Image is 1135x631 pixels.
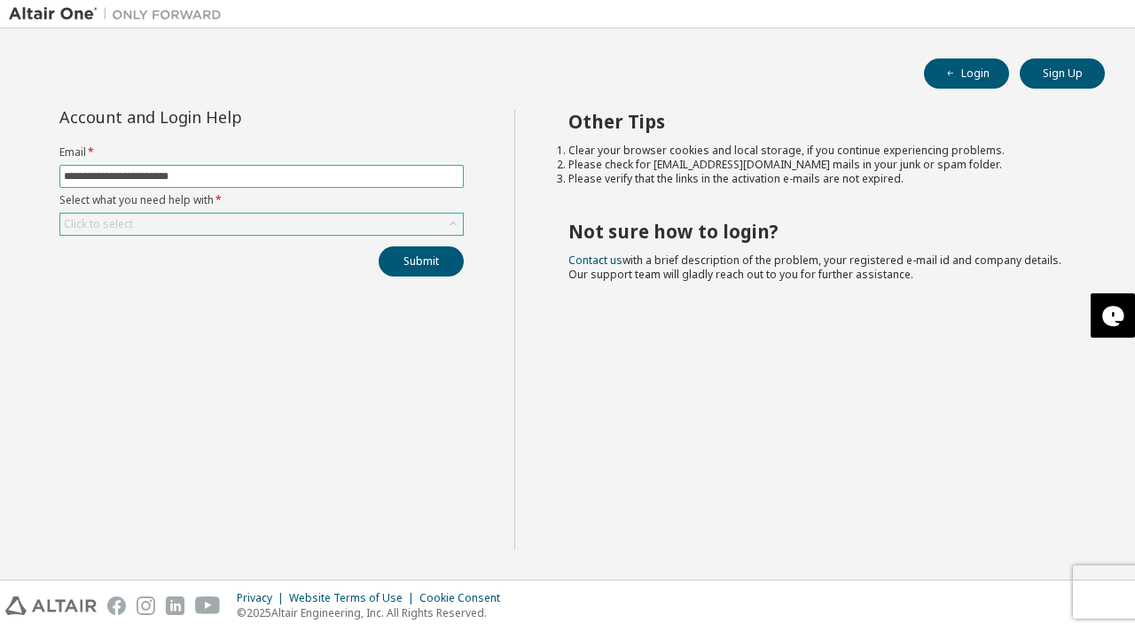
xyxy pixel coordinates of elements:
span: with a brief description of the problem, your registered e-mail id and company details. Our suppo... [568,253,1061,282]
h2: Other Tips [568,110,1074,133]
button: Submit [379,246,464,277]
img: linkedin.svg [166,596,184,615]
div: Website Terms of Use [289,591,419,605]
img: youtube.svg [195,596,221,615]
label: Select what you need help with [59,193,464,207]
div: Click to select [60,214,463,235]
button: Sign Up [1020,58,1105,89]
img: Altair One [9,5,231,23]
li: Clear your browser cookies and local storage, if you continue experiencing problems. [568,144,1074,158]
li: Please verify that the links in the activation e-mails are not expired. [568,172,1074,186]
img: altair_logo.svg [5,596,97,615]
div: Account and Login Help [59,110,383,124]
a: Contact us [568,253,622,268]
label: Email [59,145,464,160]
button: Login [924,58,1009,89]
div: Privacy [237,591,289,605]
h2: Not sure how to login? [568,220,1074,243]
img: facebook.svg [107,596,126,615]
img: instagram.svg [137,596,155,615]
div: Click to select [64,217,133,231]
li: Please check for [EMAIL_ADDRESS][DOMAIN_NAME] mails in your junk or spam folder. [568,158,1074,172]
div: Cookie Consent [419,591,511,605]
p: © 2025 Altair Engineering, Inc. All Rights Reserved. [237,605,511,620]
